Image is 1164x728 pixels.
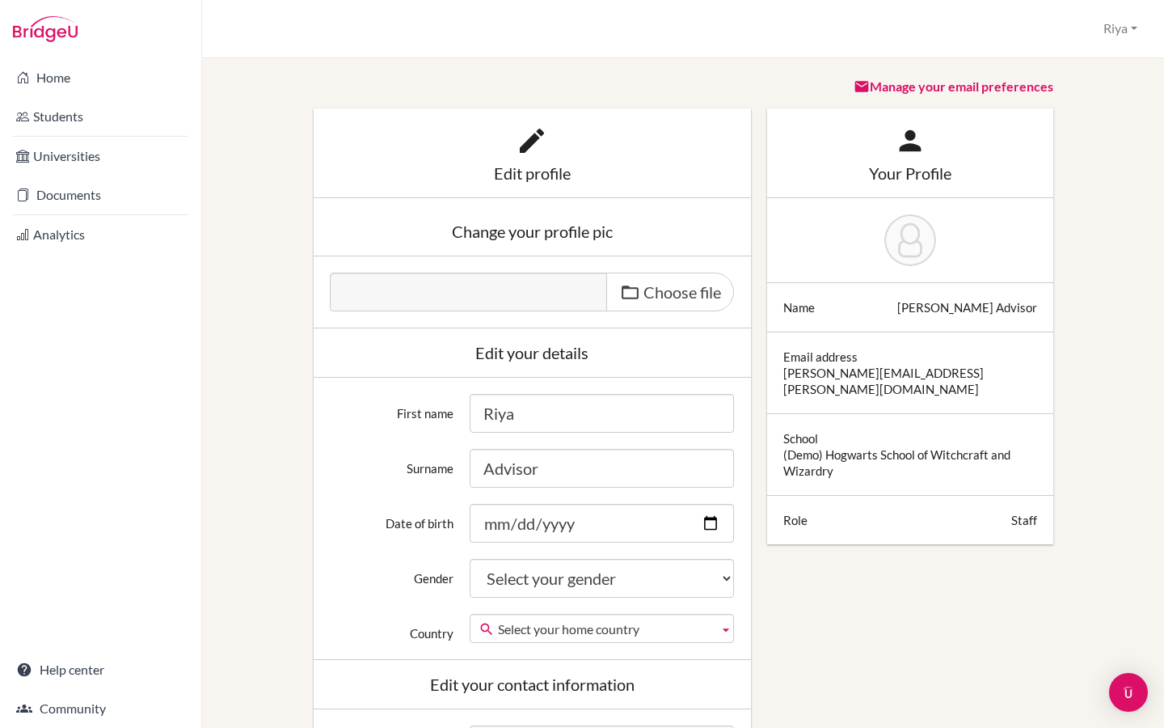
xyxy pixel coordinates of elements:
[1109,673,1148,712] div: Open Intercom Messenger
[3,140,198,172] a: Universities
[3,692,198,725] a: Community
[330,165,735,181] div: Edit profile
[330,345,735,361] div: Edit your details
[322,614,462,641] label: Country
[3,654,198,686] a: Help center
[643,282,721,302] span: Choose file
[897,299,1037,315] div: [PERSON_NAME] Advisor
[3,61,198,94] a: Home
[783,165,1037,181] div: Your Profile
[783,365,1037,397] div: [PERSON_NAME][EMAIL_ADDRESS][PERSON_NAME][DOMAIN_NAME]
[3,218,198,251] a: Analytics
[322,394,462,421] label: First name
[783,299,815,315] div: Name
[783,349,858,365] div: Email address
[3,179,198,211] a: Documents
[322,559,462,586] label: Gender
[783,430,818,447] div: School
[3,100,198,133] a: Students
[884,214,936,266] img: Riya Advisor
[1096,14,1145,44] button: Riya
[783,447,1037,479] div: (Demo) Hogwarts School of Witchcraft and Wizardry
[322,449,462,476] label: Surname
[322,504,462,531] label: Date of birth
[498,615,712,644] span: Select your home country
[13,16,78,42] img: Bridge-U
[330,676,735,692] div: Edit your contact information
[854,78,1053,94] a: Manage your email preferences
[1011,512,1037,528] div: Staff
[783,512,808,528] div: Role
[330,223,735,239] div: Change your profile pic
